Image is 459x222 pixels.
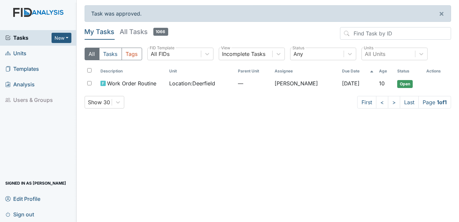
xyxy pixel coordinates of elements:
td: [PERSON_NAME] [272,77,339,91]
span: 10 [379,80,385,87]
span: — [238,79,269,87]
input: Toggle All Rows Selected [87,68,92,72]
input: Find Task by ID [340,27,451,40]
span: × [439,9,444,18]
span: Templates [5,64,39,74]
a: > [388,96,400,109]
th: Toggle SortBy [167,66,235,77]
span: 1066 [153,28,168,36]
span: Location : Deerfield [169,79,215,87]
th: Actions [424,66,451,77]
div: All Units [365,50,386,58]
div: Incomplete Tasks [222,50,266,58]
h5: All Tasks [120,27,168,36]
th: Toggle SortBy [395,66,423,77]
span: Sign out [5,209,34,219]
a: First [357,96,376,109]
strong: 1 of 1 [437,99,447,106]
button: Tags [122,48,142,60]
span: Page [418,96,451,109]
span: Work Order Routine [107,79,156,87]
th: Toggle SortBy [339,66,376,77]
div: All FIDs [151,50,170,58]
span: Signed in as [PERSON_NAME] [5,178,66,188]
div: Task was approved. [85,5,451,22]
span: Open [397,80,413,88]
span: Analysis [5,79,35,90]
div: Type filter [85,48,142,60]
button: All [85,48,99,60]
button: Tasks [99,48,122,60]
span: [DATE] [342,80,360,87]
a: < [376,96,388,109]
a: Last [400,96,419,109]
div: Any [294,50,303,58]
th: Toggle SortBy [98,66,167,77]
span: Edit Profile [5,194,40,204]
div: Show 30 [88,98,110,106]
th: Toggle SortBy [376,66,395,77]
h5: My Tasks [85,27,115,36]
button: New [52,33,71,43]
th: Toggle SortBy [235,66,272,77]
button: × [432,6,451,22]
a: Tasks [5,34,52,42]
span: Units [5,48,26,59]
th: Assignee [272,66,339,77]
nav: task-pagination [357,96,451,109]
